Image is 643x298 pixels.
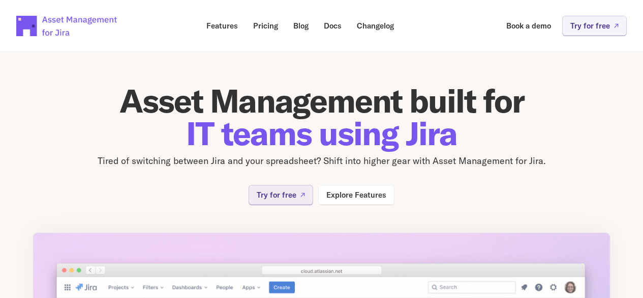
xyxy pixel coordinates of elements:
[350,16,401,36] a: Changelog
[357,22,394,30] p: Changelog
[506,22,551,30] p: Book a demo
[293,22,309,30] p: Blog
[257,191,296,199] p: Try for free
[246,16,285,36] a: Pricing
[499,16,558,36] a: Book a demo
[570,22,610,30] p: Try for free
[249,185,313,205] a: Try for free
[199,16,245,36] a: Features
[206,22,238,30] p: Features
[326,191,386,199] p: Explore Features
[286,16,316,36] a: Blog
[317,16,349,36] a: Docs
[318,185,394,205] a: Explore Features
[186,113,457,154] span: IT teams using Jira
[324,22,342,30] p: Docs
[33,154,610,169] p: Tired of switching between Jira and your spreadsheet? Shift into higher gear with Asset Managemen...
[253,22,278,30] p: Pricing
[33,85,610,150] h1: Asset Management built for
[562,16,627,36] a: Try for free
